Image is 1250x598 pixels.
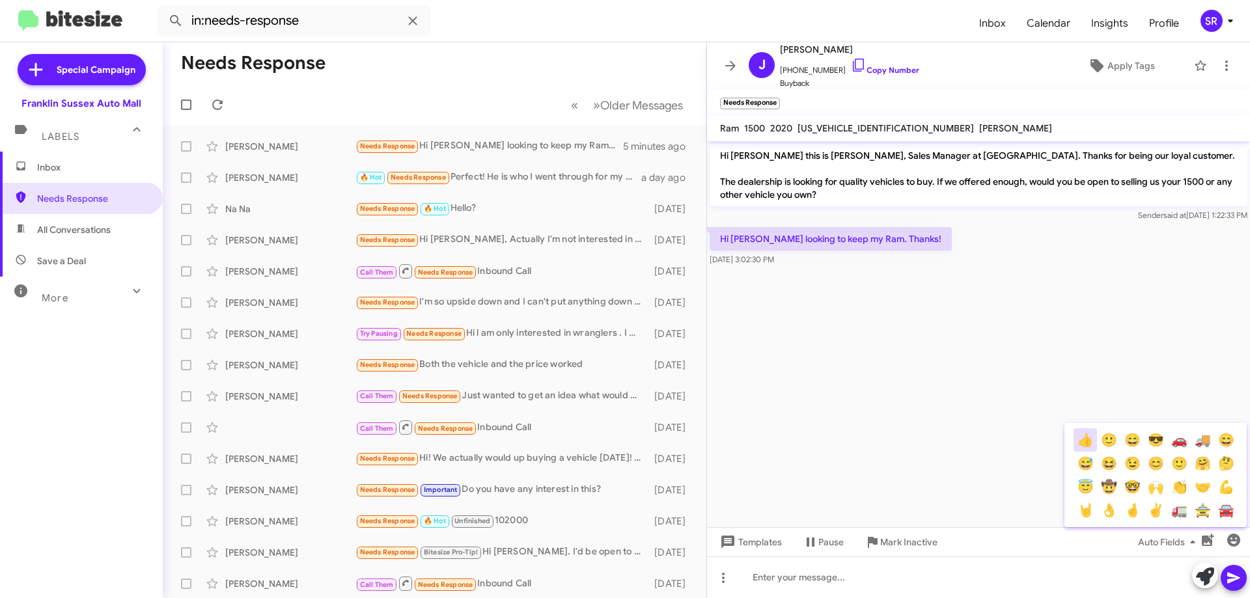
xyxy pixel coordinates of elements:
[1120,428,1144,452] button: 😄
[1144,498,1167,522] button: ✌
[1120,498,1144,522] button: 🤞
[1167,452,1191,475] button: 🙂
[1214,498,1238,522] button: 🚘
[1167,475,1191,498] button: 👏
[1191,452,1214,475] button: 🤗
[1191,428,1214,452] button: 🚚
[1144,428,1167,452] button: 😎
[1074,452,1097,475] button: 😅
[1214,428,1238,452] button: 😄
[1120,452,1144,475] button: 😉
[1097,428,1120,452] button: 🙂
[1097,475,1120,498] button: 🤠
[1097,452,1120,475] button: 😆
[1074,428,1097,452] button: 👍
[1167,428,1191,452] button: 🚗
[1074,498,1097,522] button: 🤘
[1191,475,1214,498] button: 🤝
[1144,475,1167,498] button: 🙌
[1191,498,1214,522] button: 🚖
[1214,475,1238,498] button: 💪
[1074,475,1097,498] button: 😇
[1144,452,1167,475] button: 😊
[1167,498,1191,522] button: 🚛
[1097,498,1120,522] button: 👌
[1214,452,1238,475] button: 🤔
[1120,475,1144,498] button: 🤓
